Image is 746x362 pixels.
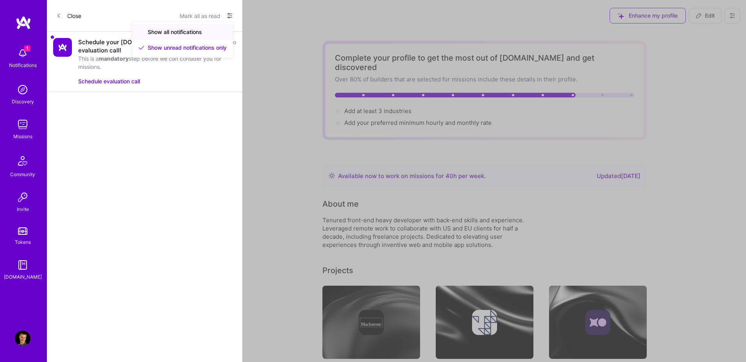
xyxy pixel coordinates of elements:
span: Show all notifications [148,28,202,36]
img: User Avatar [15,331,30,346]
div: Discovery [12,97,34,106]
img: tokens [18,227,27,235]
div: Community [10,170,35,178]
img: Invite [15,189,30,205]
img: teamwork [15,117,30,132]
div: [DOMAIN_NAME] [4,273,42,281]
a: User Avatar [13,331,32,346]
img: logo [16,16,31,30]
img: discovery [15,82,30,97]
span: Show unread notifications only [148,44,227,52]
img: guide book [15,257,30,273]
div: Tokens [15,238,31,246]
div: Missions [13,132,32,140]
img: Community [13,151,32,170]
div: Invite [17,205,29,213]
